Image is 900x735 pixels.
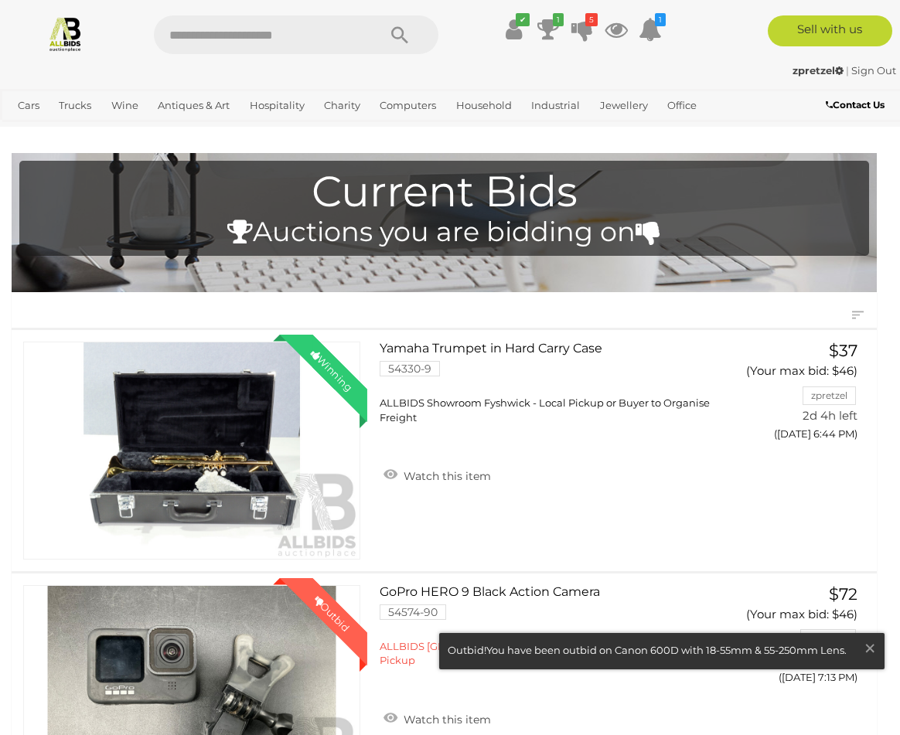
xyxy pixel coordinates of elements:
a: Wine [105,93,145,118]
a: Charity [318,93,366,118]
i: ✔ [516,13,530,26]
a: 5 [571,15,594,43]
h4: Auctions you are bidding on [27,217,861,247]
a: $37 (Your max bid: $46) zpretzel 2d 4h left ([DATE] 6:44 PM) [745,342,862,448]
a: Contact Us [826,97,888,114]
a: $72 (Your max bid: $46) Nemesy 6d 4h left ([DATE] 7:13 PM) [745,585,862,692]
a: Cars [12,93,46,118]
a: zpretzel [793,64,846,77]
div: Winning [296,335,367,406]
i: 1 [655,13,666,26]
span: $72 [829,584,857,604]
i: 5 [585,13,598,26]
img: Allbids.com.au [47,15,84,52]
a: Jewellery [594,93,654,118]
a: Sell with us [768,15,892,46]
span: Watch this item [400,469,491,483]
a: Office [661,93,703,118]
a: Trucks [53,93,97,118]
a: Household [450,93,518,118]
span: × [863,633,877,663]
div: Outbid [296,578,367,649]
span: Watch this item [400,713,491,726]
a: Sign Out [851,64,896,77]
i: 1 [553,13,564,26]
h1: Current Bids [27,168,861,216]
a: Computers [373,93,442,118]
a: ✔ [503,15,526,43]
a: 1 [639,15,662,43]
a: 1 [537,15,560,43]
span: $37 [829,341,857,360]
a: Antiques & Art [152,93,236,118]
a: Industrial [525,93,586,118]
button: Search [361,15,438,54]
a: Watch this item [380,463,495,486]
span: | [846,64,849,77]
b: Contact Us [826,99,885,111]
a: Yamaha Trumpet in Hard Carry Case 54330-9 ALLBIDS Showroom Fyshwick - Local Pickup or Buyer to Or... [391,342,721,424]
a: [GEOGRAPHIC_DATA] [63,118,185,144]
a: Hospitality [244,93,311,118]
strong: zpretzel [793,64,844,77]
a: Watch this item [380,706,495,730]
a: GoPro HERO 9 Black Action Camera 54574-90 ALLBIDS [GEOGRAPHIC_DATA] Warehouse - Freight or Local ... [391,585,721,668]
a: Sports [12,118,56,144]
a: Winning [23,342,360,560]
